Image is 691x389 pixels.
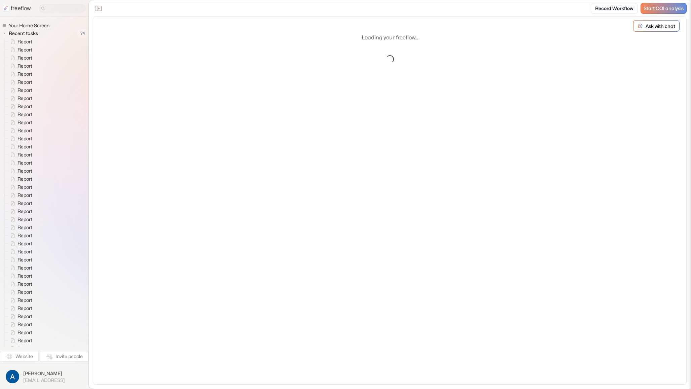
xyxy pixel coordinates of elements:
a: Report [5,304,35,312]
a: Start COI analysis [641,3,687,14]
a: Report [5,288,35,296]
span: Report [16,264,34,271]
span: Report [16,273,34,279]
span: Report [16,248,34,255]
span: Report [16,63,34,69]
span: Report [16,119,34,126]
span: Report [16,46,34,53]
a: Report [5,320,35,328]
span: Report [16,71,34,77]
a: Report [5,175,35,183]
span: Report [16,103,34,110]
button: [PERSON_NAME][EMAIL_ADDRESS] [4,368,84,385]
a: Report [5,191,35,199]
span: Report [16,216,34,223]
span: Report [16,38,34,45]
span: Report [16,168,34,174]
button: Recent tasks [2,29,41,37]
span: Report [16,95,34,102]
a: Record Workflow [591,3,638,14]
a: Report [5,296,35,304]
span: Report [16,337,34,344]
a: Report [5,256,35,264]
span: Report [16,281,34,287]
span: Report [16,143,34,150]
a: Report [5,62,35,70]
a: Report [5,337,35,345]
span: Your Home Screen [7,22,51,29]
a: Report [5,86,35,94]
span: Report [16,55,34,61]
a: Report [5,223,35,232]
a: Report [5,78,35,86]
a: Report [5,264,35,272]
a: freeflow [3,4,31,12]
span: Report [16,297,34,304]
span: Report [16,289,34,295]
a: Report [5,215,35,223]
button: Close the sidebar [93,3,104,14]
a: Report [5,54,35,62]
a: Report [5,207,35,215]
span: Report [16,321,34,328]
span: Report [16,111,34,118]
a: Report [5,135,35,143]
a: Report [5,167,35,175]
a: Report [5,143,35,151]
span: Report [16,176,34,182]
a: Report [5,127,35,135]
span: Report [16,240,34,247]
a: Report [5,240,35,248]
a: Report [5,328,35,337]
a: Report [5,94,35,102]
p: Ask with chat [646,23,675,30]
a: Report [5,280,35,288]
a: Report [5,345,35,353]
a: Report [5,159,35,167]
a: Report [5,272,35,280]
button: Invite people [40,351,88,362]
span: Report [16,329,34,336]
a: Report [5,199,35,207]
span: Report [16,208,34,215]
span: Start COI analysis [644,6,684,11]
a: Report [5,70,35,78]
a: Report [5,110,35,118]
a: Report [5,118,35,127]
a: Report [5,312,35,320]
span: Report [16,192,34,199]
span: Recent tasks [7,30,40,37]
span: Report [16,313,34,320]
span: [EMAIL_ADDRESS] [23,377,65,383]
a: Report [5,232,35,240]
a: Report [5,102,35,110]
span: Report [16,87,34,94]
a: Report [5,248,35,256]
span: 74 [77,29,88,38]
span: Report [16,151,34,158]
span: Report [16,345,34,352]
a: Report [5,183,35,191]
a: Report [5,46,35,54]
p: Loading your freeflow... [362,34,418,42]
span: Report [16,79,34,85]
span: Report [16,160,34,166]
span: Report [16,305,34,312]
span: Report [16,200,34,207]
p: freeflow [11,4,31,12]
span: Report [16,184,34,190]
span: [PERSON_NAME] [23,370,65,377]
a: Report [5,38,35,46]
a: Your Home Screen [2,22,52,29]
span: Report [16,127,34,134]
img: profile [6,370,19,383]
span: Report [16,224,34,231]
span: Report [16,135,34,142]
a: Report [5,151,35,159]
span: Report [16,256,34,263]
span: Report [16,232,34,239]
